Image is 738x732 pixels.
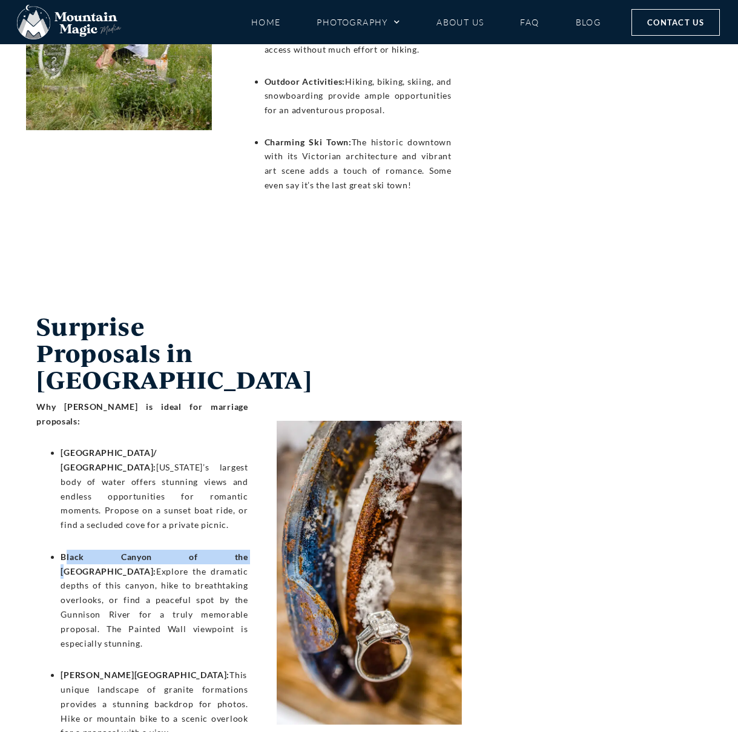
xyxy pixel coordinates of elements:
span: Hiking, biking, skiing, and snowboarding provide ample opportunities for an adventurous proposal. [265,76,452,116]
span: Contact Us [647,16,704,29]
img: Mountain Magic Media photography logo Crested Butte Photographer [17,5,121,40]
span: Explore the dramatic depths of this canyon, hike to breathtaking overlooks, or find a peaceful sp... [61,566,248,648]
span: The historic downtown with its Victorian architecture and vibrant art scene adds a touch of roman... [265,137,452,190]
a: Home [251,12,281,33]
a: FAQ [520,12,539,33]
span: Many of our favorite, breathtaking views are relatively easy to access without much effort or hik... [265,15,452,54]
span: [US_STATE]’s largest body of water offers stunning views and endless opportunities for romantic m... [61,462,248,530]
a: About Us [437,12,484,33]
a: Photography [317,12,400,33]
b: Why [PERSON_NAME] is ideal for marriage proposals: [36,401,248,426]
b: [GEOGRAPHIC_DATA]/ [GEOGRAPHIC_DATA]: [61,447,157,472]
b: Outdoor Activities: [265,76,346,87]
h3: Surprise Proposals in [GEOGRAPHIC_DATA] [36,313,248,394]
a: Blog [576,12,601,33]
b: Charming Ski Town: [265,137,352,147]
b: Black Canyon of the [GEOGRAPHIC_DATA]: [61,552,248,576]
b: [PERSON_NAME][GEOGRAPHIC_DATA]: [61,670,229,680]
nav: Menu [251,12,601,33]
img: Engagement ring on horseshoe in Gunnison, which is one of the Best Places to Propose in Colorado [277,421,462,725]
a: Contact Us [631,9,720,36]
